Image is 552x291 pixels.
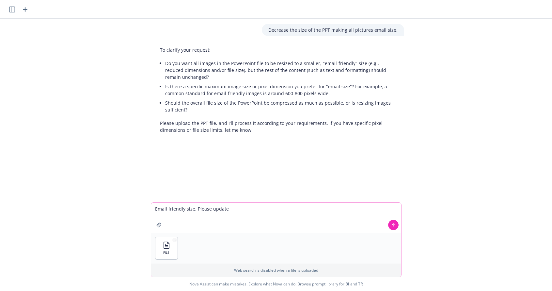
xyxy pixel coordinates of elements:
textarea: Email friendly size. Please update [151,203,401,233]
li: Should the overall file size of the PowerPoint be compressed as much as possible, or is resizing ... [165,98,398,114]
p: Web search is disabled when a file is uploaded [155,267,397,273]
button: FILE [155,237,178,259]
p: Decrease the size of the PPT making all pictures email size. [268,26,398,33]
p: To clarify your request: [160,46,398,53]
span: Nova Assist can make mistakes. Explore what Nova can do: Browse prompt library for and [189,277,363,291]
li: Is there a specific maximum image size or pixel dimension you prefer for "email size"? For exampl... [165,82,398,98]
span: FILE [163,250,169,255]
a: BI [345,281,349,287]
p: Please upload the PPT file, and I'll process it according to your requirements. If you have speci... [160,120,398,133]
li: Do you want all images in the PowerPoint file to be resized to a smaller, "email-friendly" size (... [165,59,398,82]
a: TR [358,281,363,287]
